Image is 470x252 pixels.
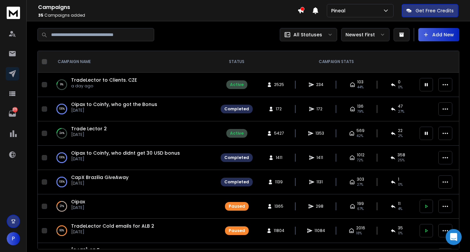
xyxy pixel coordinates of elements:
a: Oipax to Coinfy, who didnt get 30 USD bonus [71,150,180,156]
span: 234 [316,82,323,87]
span: 27 % [357,182,363,187]
span: 1365 [274,204,283,209]
p: [DATE] [71,181,129,186]
a: Oipax [71,198,85,205]
th: STATUS [217,51,257,73]
td: 100%Oipax to Coinfy, who got the Bonus[DATE] [50,97,217,121]
span: 1139 [275,179,283,185]
div: Active [230,131,244,136]
span: 11 [398,201,401,206]
span: 27 % [398,109,404,114]
div: Active [230,82,244,87]
th: CAMPAIGN STATS [257,51,416,73]
p: Campaigns added [38,13,297,18]
span: 569 [357,128,365,133]
td: 21%Oipax[DATE] [50,194,217,219]
a: CapX Brazilia GiveAway [71,174,129,181]
span: 1411 [276,155,282,160]
img: logo [7,7,20,19]
p: [DATE] [71,132,107,137]
span: 0 [398,79,401,85]
div: Completed [224,179,249,185]
span: 0 % [398,85,403,90]
p: 273 [12,107,18,112]
p: 21 % [60,203,64,210]
span: 2016 [356,225,365,231]
div: Completed [224,155,249,160]
p: [DATE] [71,156,180,162]
span: 0 % [398,231,403,236]
th: CAMPAIGN NAME [50,51,217,73]
span: 2 % [398,133,403,139]
span: 22 [398,128,403,133]
span: 2525 [274,82,284,87]
span: 1131 [316,179,323,185]
a: Trade Lector 2 [71,125,107,132]
span: Oipax to Coinfy, who got the Bonus [71,101,157,108]
p: [DATE] [71,205,85,210]
td: 24%Trade Lector 2[DATE] [50,121,217,146]
span: 172 [276,106,282,112]
span: 35 [38,12,43,18]
span: 11804 [274,228,284,233]
button: Get Free Credits [402,4,458,17]
span: 1 [398,177,399,182]
button: P [7,232,20,245]
p: Get Free Credits [416,7,454,14]
p: 93 % [59,227,64,234]
a: 273 [6,107,19,120]
span: 199 [357,201,364,206]
span: 103 [357,79,364,85]
span: 42 % [357,133,363,139]
a: TradeLector Cold emails for ALB 2 [71,223,154,229]
p: a day ago [71,83,137,89]
p: [DATE] [71,108,157,113]
span: 136 [357,104,364,109]
span: 18 % [356,231,362,236]
span: 47 [398,104,403,109]
span: 5427 [274,131,284,136]
span: 35 [398,225,403,231]
span: 172 [316,106,323,112]
span: 303 [357,177,364,182]
div: Completed [224,106,249,112]
div: Paused [229,204,245,209]
span: 25 % [398,158,405,163]
div: Paused [229,228,245,233]
p: 100 % [59,106,65,112]
p: 24 % [59,130,64,137]
td: 9%TradeLector to Clients. CZEa day ago [50,73,217,97]
p: Pineal [331,7,348,14]
td: 100%CapX Brazilia GiveAway[DATE] [50,170,217,194]
td: 93%TradeLector Cold emails for ALB 2[DATE] [50,219,217,243]
h1: Campaigns [38,3,297,11]
p: 100 % [59,154,65,161]
p: 9 % [60,81,63,88]
td: 100%Oipax to Coinfy, who didnt get 30 USD bonus[DATE] [50,146,217,170]
p: 100 % [59,179,65,185]
span: 298 [316,204,323,209]
button: Newest First [341,28,390,41]
span: 1411 [316,155,323,160]
button: Add New [418,28,459,41]
span: 1012 [357,152,365,158]
span: 4 % [398,206,402,212]
span: 44 % [357,85,364,90]
span: 79 % [357,109,364,114]
span: 358 [398,152,405,158]
span: 67 % [357,206,364,212]
div: Open Intercom Messenger [446,229,462,245]
span: 1353 [315,131,324,136]
a: TradeLector to Clients. CZE [71,77,137,83]
p: All Statuses [293,31,322,38]
span: 11084 [314,228,325,233]
span: 0 % [398,182,403,187]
